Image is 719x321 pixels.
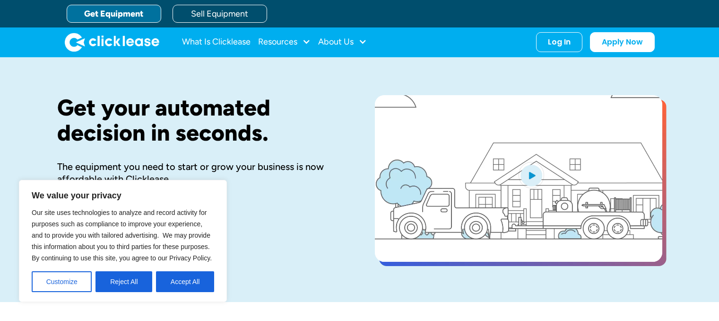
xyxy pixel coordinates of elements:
[519,162,544,188] img: Blue play button logo on a light blue circular background
[32,209,212,262] span: Our site uses technologies to analyze and record activity for purposes such as compliance to impr...
[258,33,311,52] div: Resources
[173,5,267,23] a: Sell Equipment
[95,271,152,292] button: Reject All
[32,271,92,292] button: Customize
[548,37,571,47] div: Log In
[32,190,214,201] p: We value your privacy
[65,33,159,52] a: home
[65,33,159,52] img: Clicklease logo
[375,95,662,262] a: open lightbox
[182,33,251,52] a: What Is Clicklease
[67,5,161,23] a: Get Equipment
[19,180,227,302] div: We value your privacy
[57,160,345,185] div: The equipment you need to start or grow your business is now affordable with Clicklease.
[590,32,655,52] a: Apply Now
[57,95,345,145] h1: Get your automated decision in seconds.
[318,33,367,52] div: About Us
[156,271,214,292] button: Accept All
